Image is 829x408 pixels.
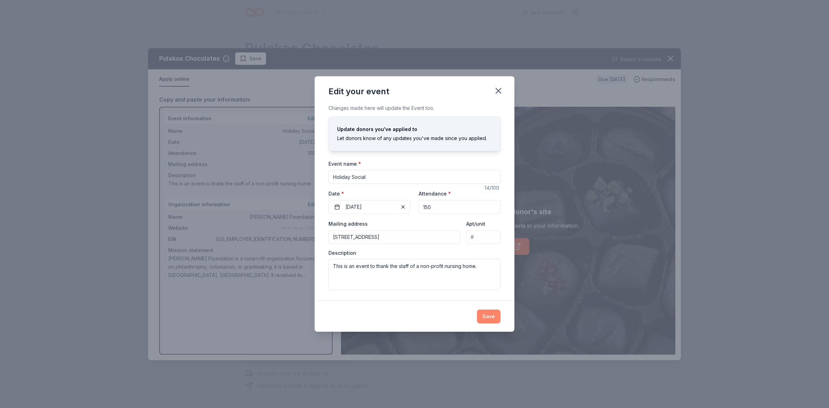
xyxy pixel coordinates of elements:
[419,190,451,197] label: Attendance
[477,310,501,323] button: Save
[328,190,410,197] label: Date
[328,200,410,214] button: [DATE]
[328,160,361,167] label: Event name
[328,170,501,184] input: Spring Fundraiser
[328,86,389,97] div: Edit your event
[328,250,356,257] label: Description
[337,134,492,142] div: Let donors know of any updates you've made since you applied.
[466,230,501,244] input: #
[337,125,492,133] div: Update donors you've applied to
[328,230,461,244] input: Enter a US address
[328,220,368,227] label: Mailing address
[419,200,501,214] input: 20
[466,220,485,227] label: Apt/unit
[328,259,501,290] textarea: This is an event to thank the staff of a non-profit nursing home.
[485,184,501,192] div: 14 /100
[328,104,501,112] div: Changes made here will update the Event too.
